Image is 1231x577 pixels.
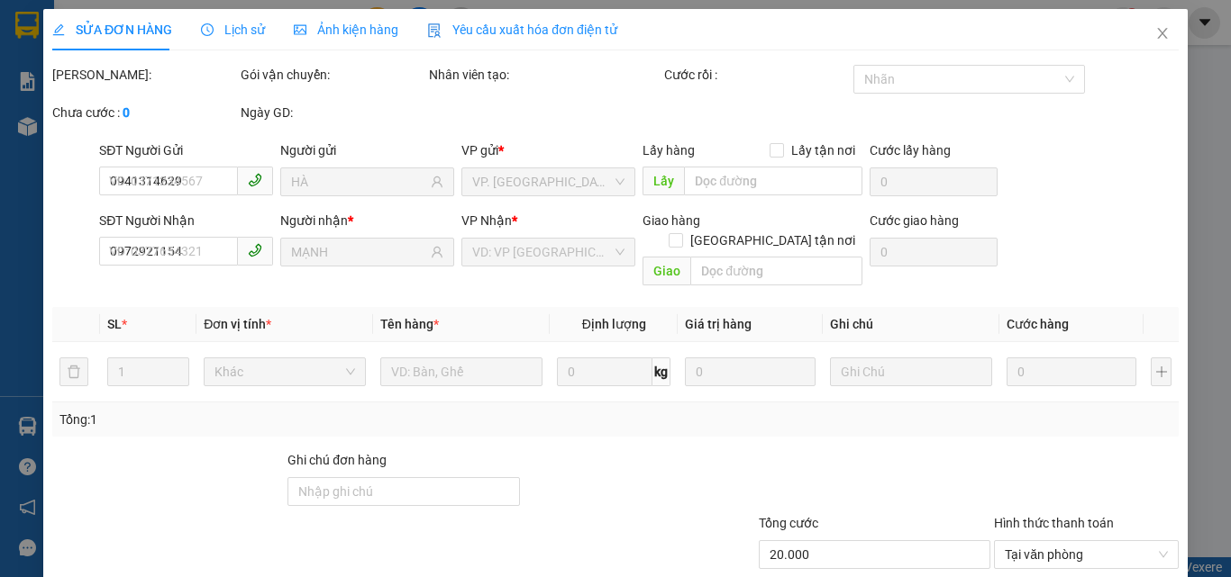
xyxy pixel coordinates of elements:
[59,357,88,386] button: delete
[248,243,262,257] span: phone
[241,103,425,122] div: Ngày GD:
[204,317,271,331] span: Đơn vị tính
[294,23,398,37] span: Ảnh kiện hàng
[280,211,454,230] div: Người nhận
[429,65,661,85] div: Nhân viên tạo:
[99,211,273,230] div: SĐT Người Nhận
[431,176,443,188] span: user
[1005,541,1168,568] span: Tại văn phòng
[107,317,122,331] span: SL
[1137,9,1188,59] button: Close
[1007,357,1136,386] input: 0
[759,516,818,530] span: Tổng cước
[248,173,262,187] span: phone
[123,105,130,120] b: 0
[214,358,355,385] span: Khác
[59,410,477,429] div: Tổng: 1
[99,140,273,160] div: SĐT Người Gửi
[643,257,690,285] span: Giao
[643,213,700,228] span: Giao hàng
[427,23,442,38] img: icon
[690,257,862,285] input: Dọc đường
[581,317,645,331] span: Định lượng
[241,65,425,85] div: Gói vận chuyển:
[685,357,815,386] input: 0
[783,140,862,160] span: Lấy tận nơi
[1151,357,1172,386] button: plus
[472,168,625,195] span: VP. Đồng Phước
[427,23,617,37] span: Yêu cầu xuất hóa đơn điện tử
[830,357,992,386] input: Ghi Chú
[869,143,950,158] label: Cước lấy hàng
[287,453,387,467] label: Ghi chú đơn hàng
[52,23,172,37] span: SỬA ĐƠN HÀNG
[380,357,543,386] input: VD: Bàn, Ghế
[869,213,958,228] label: Cước giao hàng
[52,103,237,122] div: Chưa cước :
[994,516,1114,530] label: Hình thức thanh toán
[201,23,265,37] span: Lịch sử
[201,23,214,36] span: clock-circle
[280,140,454,160] div: Người gửi
[461,140,635,160] div: VP gửi
[291,172,427,192] input: Tên người gửi
[287,477,519,506] input: Ghi chú đơn hàng
[682,230,862,250] span: [GEOGRAPHIC_DATA] tận nơi
[643,143,695,158] span: Lấy hàng
[664,65,849,85] div: Cước rồi :
[685,317,752,331] span: Giá trị hàng
[1007,317,1069,331] span: Cước hàng
[52,23,65,36] span: edit
[380,317,439,331] span: Tên hàng
[52,65,237,85] div: [PERSON_NAME]:
[643,167,684,195] span: Lấy
[291,242,427,262] input: Tên người nhận
[294,23,306,36] span: picture
[869,167,998,196] input: Cước lấy hàng
[869,238,998,266] input: Cước giao hàng
[461,213,512,228] span: VP Nhận
[684,167,862,195] input: Dọc đường
[431,246,443,258] span: user
[1155,26,1170,41] span: close
[652,357,670,386] span: kg
[823,307,999,342] th: Ghi chú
